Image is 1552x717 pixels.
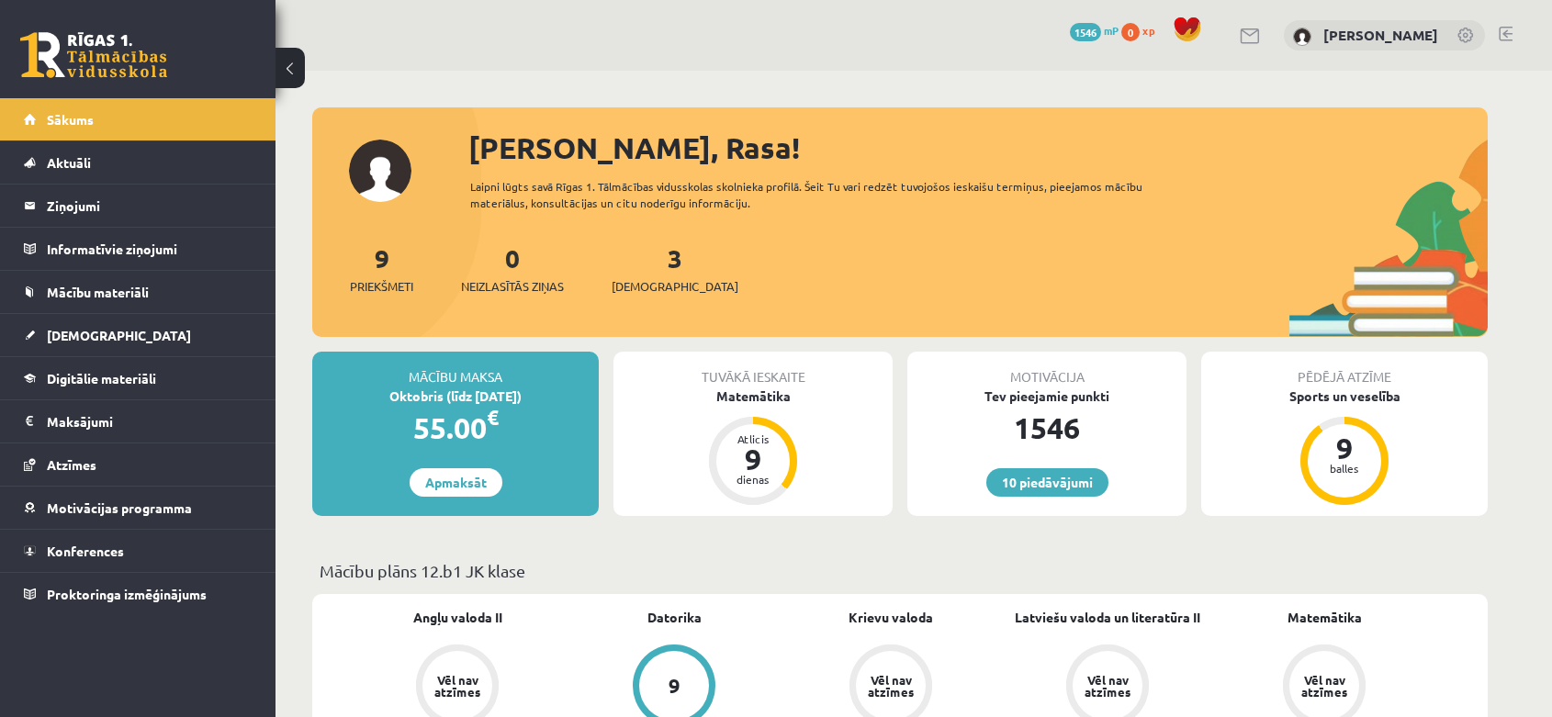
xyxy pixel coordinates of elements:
[1323,26,1438,44] a: [PERSON_NAME]
[986,468,1108,497] a: 10 piedāvājumi
[47,456,96,473] span: Atzīmes
[613,352,893,387] div: Tuvākā ieskaite
[24,271,253,313] a: Mācību materiāli
[470,178,1175,211] div: Laipni lūgts savā Rīgas 1. Tālmācības vidusskolas skolnieka profilā. Šeit Tu vari redzēt tuvojošo...
[350,277,413,296] span: Priekšmeti
[350,241,413,296] a: 9Priekšmeti
[24,98,253,140] a: Sākums
[24,487,253,529] a: Motivācijas programma
[865,674,917,698] div: Vēl nav atzīmes
[1070,23,1101,41] span: 1546
[312,406,599,450] div: 55.00
[320,558,1480,583] p: Mācību plāns 12.b1 JK klase
[487,404,499,431] span: €
[410,468,502,497] a: Apmaksāt
[47,111,94,128] span: Sākums
[47,370,156,387] span: Digitālie materiāli
[612,241,738,296] a: 3[DEMOGRAPHIC_DATA]
[47,400,253,443] legend: Maksājumi
[461,277,564,296] span: Neizlasītās ziņas
[613,387,893,508] a: Matemātika Atlicis 9 dienas
[1121,23,1140,41] span: 0
[725,474,781,485] div: dienas
[24,573,253,615] a: Proktoringa izmēģinājums
[1121,23,1164,38] a: 0 xp
[1317,433,1372,463] div: 9
[24,443,253,486] a: Atzīmes
[1299,674,1350,698] div: Vēl nav atzīmes
[47,499,192,516] span: Motivācijas programma
[47,185,253,227] legend: Ziņojumi
[47,284,149,300] span: Mācību materiāli
[24,228,253,270] a: Informatīvie ziņojumi
[1288,608,1362,627] a: Matemātika
[468,126,1488,170] div: [PERSON_NAME], Rasa!
[24,530,253,572] a: Konferences
[1082,674,1133,698] div: Vēl nav atzīmes
[1142,23,1154,38] span: xp
[1317,463,1372,474] div: balles
[24,141,253,184] a: Aktuāli
[312,352,599,387] div: Mācību maksa
[1015,608,1200,627] a: Latviešu valoda un literatūra II
[47,228,253,270] legend: Informatīvie ziņojumi
[725,444,781,474] div: 9
[669,676,680,696] div: 9
[24,185,253,227] a: Ziņojumi
[20,32,167,78] a: Rīgas 1. Tālmācības vidusskola
[1293,28,1311,46] img: Rasa Daņiļeviča
[461,241,564,296] a: 0Neizlasītās ziņas
[432,674,483,698] div: Vēl nav atzīmes
[1201,352,1488,387] div: Pēdējā atzīme
[613,387,893,406] div: Matemātika
[849,608,933,627] a: Krievu valoda
[47,154,91,171] span: Aktuāli
[1070,23,1119,38] a: 1546 mP
[647,608,702,627] a: Datorika
[907,352,1186,387] div: Motivācija
[1201,387,1488,406] div: Sports un veselība
[24,314,253,356] a: [DEMOGRAPHIC_DATA]
[1104,23,1119,38] span: mP
[47,327,191,343] span: [DEMOGRAPHIC_DATA]
[907,406,1186,450] div: 1546
[24,357,253,399] a: Digitālie materiāli
[47,586,207,602] span: Proktoringa izmēģinājums
[907,387,1186,406] div: Tev pieejamie punkti
[24,400,253,443] a: Maksājumi
[725,433,781,444] div: Atlicis
[612,277,738,296] span: [DEMOGRAPHIC_DATA]
[413,608,502,627] a: Angļu valoda II
[312,387,599,406] div: Oktobris (līdz [DATE])
[1201,387,1488,508] a: Sports un veselība 9 balles
[47,543,124,559] span: Konferences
